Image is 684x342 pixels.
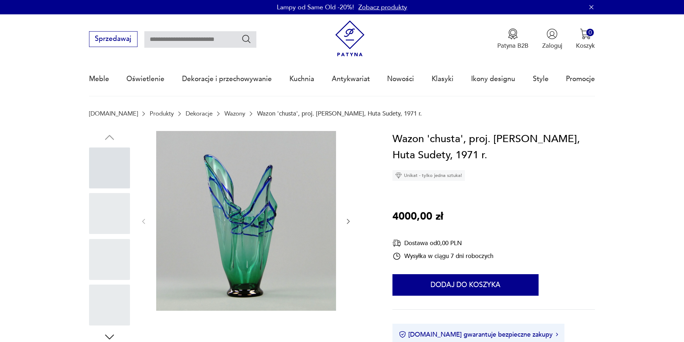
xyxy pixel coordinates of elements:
a: Sprzedawaj [89,37,138,42]
a: Dekoracje i przechowywanie [182,62,272,95]
div: Unikat - tylko jedna sztuka! [392,170,465,181]
img: Ikona certyfikatu [399,331,406,338]
a: Zobacz produkty [358,3,407,12]
p: Wazon 'chusta', proj. [PERSON_NAME], Huta Sudety, 1971 r. [257,110,422,117]
a: Wazony [224,110,245,117]
div: Wysyłka w ciągu 7 dni roboczych [392,252,493,261]
div: Dostawa od 0,00 PLN [392,239,493,248]
button: Zaloguj [542,28,562,50]
p: Zaloguj [542,42,562,50]
img: Ikona koszyka [580,28,591,39]
div: 0 [586,29,594,36]
img: Ikona medalu [507,28,518,39]
a: Oświetlenie [126,62,164,95]
button: Dodaj do koszyka [392,274,539,296]
button: Patyna B2B [497,28,529,50]
p: 4000,00 zł [392,209,443,225]
a: Kuchnia [289,62,314,95]
a: Ikony designu [471,62,515,95]
p: Patyna B2B [497,42,529,50]
a: Antykwariat [332,62,370,95]
button: [DOMAIN_NAME] gwarantuje bezpieczne zakupy [399,330,558,339]
a: Nowości [387,62,414,95]
button: Szukaj [241,34,252,44]
h1: Wazon 'chusta', proj. [PERSON_NAME], Huta Sudety, 1971 r. [392,131,595,164]
a: Promocje [566,62,595,95]
img: Ikona strzałki w prawo [556,333,558,336]
a: Style [533,62,549,95]
a: Klasyki [432,62,453,95]
a: Dekoracje [186,110,213,117]
p: Lampy od Same Old -20%! [277,3,354,12]
img: Patyna - sklep z meblami i dekoracjami vintage [332,20,368,57]
a: Meble [89,62,109,95]
a: Ikona medaluPatyna B2B [497,28,529,50]
img: Ikonka użytkownika [546,28,558,39]
button: Sprzedawaj [89,31,138,47]
button: 0Koszyk [576,28,595,50]
img: Ikona dostawy [392,239,401,248]
a: [DOMAIN_NAME] [89,110,138,117]
p: Koszyk [576,42,595,50]
img: Zdjęcie produktu Wazon 'chusta', proj. Z. Horbowy, Huta Sudety, 1971 r. [156,131,336,311]
img: Ikona diamentu [395,172,402,179]
a: Produkty [150,110,174,117]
